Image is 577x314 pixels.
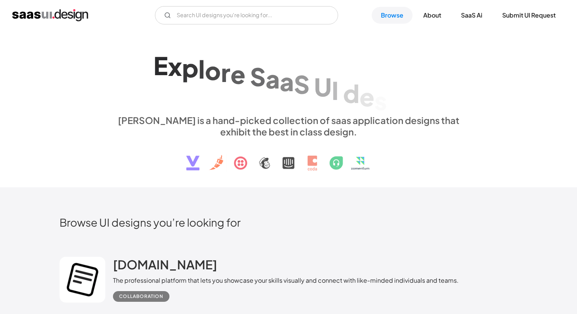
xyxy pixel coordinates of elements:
a: Browse [372,7,413,24]
div: U [314,72,332,101]
div: Collaboration [119,292,163,301]
form: Email Form [155,6,338,24]
div: p [182,53,198,82]
div: r [221,58,230,87]
a: [DOMAIN_NAME] [113,257,217,276]
div: s [374,86,387,115]
img: text, icon, saas logo [173,137,404,177]
div: x [168,52,182,81]
h2: Browse UI designs you’re looking for [60,216,517,229]
a: About [414,7,450,24]
div: [PERSON_NAME] is a hand-picked collection of saas application designs that exhibit the best in cl... [113,114,464,137]
div: S [250,61,266,91]
a: home [12,9,88,21]
div: a [280,66,294,96]
div: I [332,75,338,105]
div: S [294,69,309,98]
div: e [230,60,245,89]
div: E [153,50,168,80]
div: a [266,64,280,93]
input: Search UI designs you're looking for... [155,6,338,24]
div: The professional platform that lets you showcase your skills visually and connect with like-minde... [113,276,459,285]
div: d [343,79,359,108]
div: o [205,56,221,85]
h2: [DOMAIN_NAME] [113,257,217,272]
a: SaaS Ai [452,7,492,24]
h1: Explore SaaS UI design patterns & interactions. [113,48,464,107]
div: l [198,54,205,84]
a: Submit UI Request [493,7,565,24]
div: e [359,82,374,111]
